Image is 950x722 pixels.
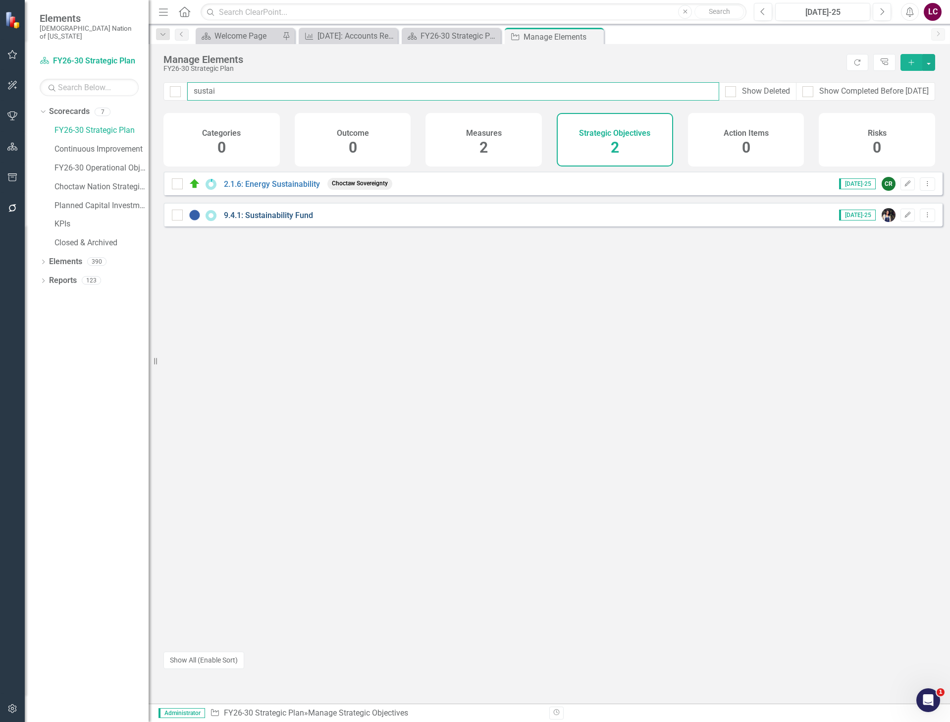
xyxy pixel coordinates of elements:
a: Reports [49,275,77,286]
a: FY26-30 Strategic Plan [40,56,139,67]
span: Administrator [158,708,205,718]
input: Filter Elements... [187,82,719,101]
div: Show Completed Before [DATE] [819,86,929,97]
small: [DEMOGRAPHIC_DATA] Nation of [US_STATE] [40,24,139,41]
div: Manage Elements [524,31,601,43]
div: Manage Elements [163,54,842,65]
span: Choctaw Sovereignty [327,178,392,189]
span: Elements [40,12,139,24]
div: » Manage Strategic Objectives [210,708,542,719]
span: 0 [873,139,881,156]
img: ClearPoint Strategy [4,10,23,29]
a: [DATE]: Accounts Receivable (3rd Party Collections Facility Goals) [301,30,395,42]
div: 123 [82,277,101,285]
h4: Categories [202,129,241,138]
input: Search ClearPoint... [201,3,746,21]
span: 2 [611,139,619,156]
a: Continuous Improvement [54,144,149,155]
h4: Strategic Objectives [579,129,650,138]
span: 2 [479,139,488,156]
span: 1 [937,688,945,696]
div: [DATE]-25 [779,6,867,18]
a: FY26-30 Strategic Plan [224,708,304,718]
span: 0 [742,139,750,156]
div: [DATE]: Accounts Receivable (3rd Party Collections Facility Goals) [317,30,395,42]
a: Welcome Page [198,30,280,42]
a: 2.1.6: Energy Sustainability [224,179,320,189]
input: Search Below... [40,79,139,96]
a: Scorecards [49,106,90,117]
span: [DATE]-25 [839,210,876,221]
button: LC [924,3,942,21]
span: Search [709,7,730,15]
div: CR [882,177,896,191]
a: FY26-30 Strategic Plan [54,125,149,136]
button: [DATE]-25 [775,3,870,21]
button: Search [694,5,744,19]
a: 9.4.1: Sustainability Fund [224,211,313,220]
h4: Measures [466,129,502,138]
h4: Action Items [724,129,769,138]
img: Layla Freeman [882,208,896,222]
div: FY26-30 Strategic Plan [163,65,842,72]
a: FY26-30 Operational Objectives [54,163,149,174]
a: Choctaw Nation Strategic Plan [54,181,149,193]
div: 390 [87,258,106,266]
a: Closed & Archived [54,237,149,249]
div: FY26-30 Strategic Plan [421,30,498,42]
a: FY26-30 Strategic Plan [404,30,498,42]
a: Elements [49,256,82,268]
span: 0 [217,139,226,156]
span: [DATE]-25 [839,178,876,189]
h4: Outcome [337,129,369,138]
span: 0 [349,139,357,156]
div: Welcome Page [214,30,280,42]
a: KPIs [54,219,149,230]
img: On Target [189,178,201,190]
h4: Risks [868,129,887,138]
iframe: Intercom live chat [916,688,940,712]
a: Planned Capital Investments [54,200,149,212]
img: Not Started [189,209,201,221]
div: 7 [95,108,110,116]
div: Show Deleted [742,86,790,97]
button: Show All (Enable Sort) [163,652,244,669]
